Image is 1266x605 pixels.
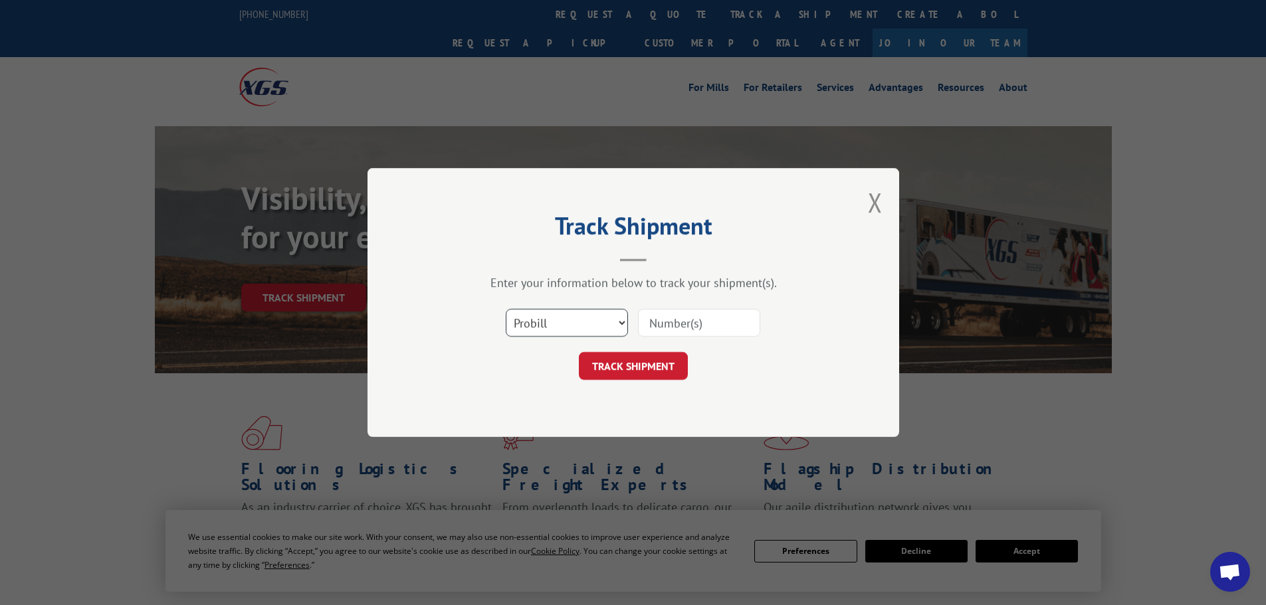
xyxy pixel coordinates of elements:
[434,216,833,242] h2: Track Shipment
[1210,552,1250,592] div: Open chat
[579,352,688,380] button: TRACK SHIPMENT
[638,309,760,337] input: Number(s)
[868,185,883,220] button: Close modal
[434,275,833,290] div: Enter your information below to track your shipment(s).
